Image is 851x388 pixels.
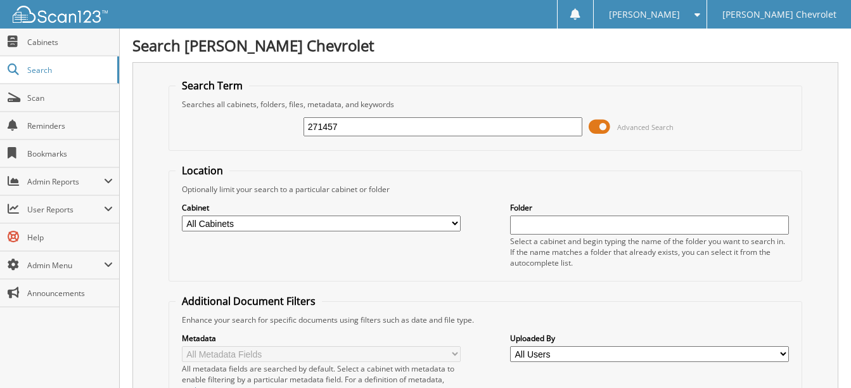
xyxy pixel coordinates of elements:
[27,260,104,271] span: Admin Menu
[788,327,851,388] iframe: Chat Widget
[510,236,789,268] div: Select a cabinet and begin typing the name of the folder you want to search in. If the name match...
[510,333,789,344] label: Uploaded By
[510,202,789,213] label: Folder
[27,65,111,75] span: Search
[27,232,113,243] span: Help
[617,122,674,132] span: Advanced Search
[27,288,113,299] span: Announcements
[722,11,836,18] span: [PERSON_NAME] Chevrolet
[182,333,461,344] label: Metadata
[27,120,113,131] span: Reminders
[176,314,796,325] div: Enhance your search for specific documents using filters such as date and file type.
[27,93,113,103] span: Scan
[132,35,838,56] h1: Search [PERSON_NAME] Chevrolet
[27,148,113,159] span: Bookmarks
[182,202,461,213] label: Cabinet
[176,164,229,178] legend: Location
[27,37,113,48] span: Cabinets
[176,294,322,308] legend: Additional Document Filters
[27,204,104,215] span: User Reports
[176,99,796,110] div: Searches all cabinets, folders, files, metadata, and keywords
[176,79,249,93] legend: Search Term
[27,176,104,187] span: Admin Reports
[609,11,680,18] span: [PERSON_NAME]
[13,6,108,23] img: scan123-logo-white.svg
[176,184,796,195] div: Optionally limit your search to a particular cabinet or folder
